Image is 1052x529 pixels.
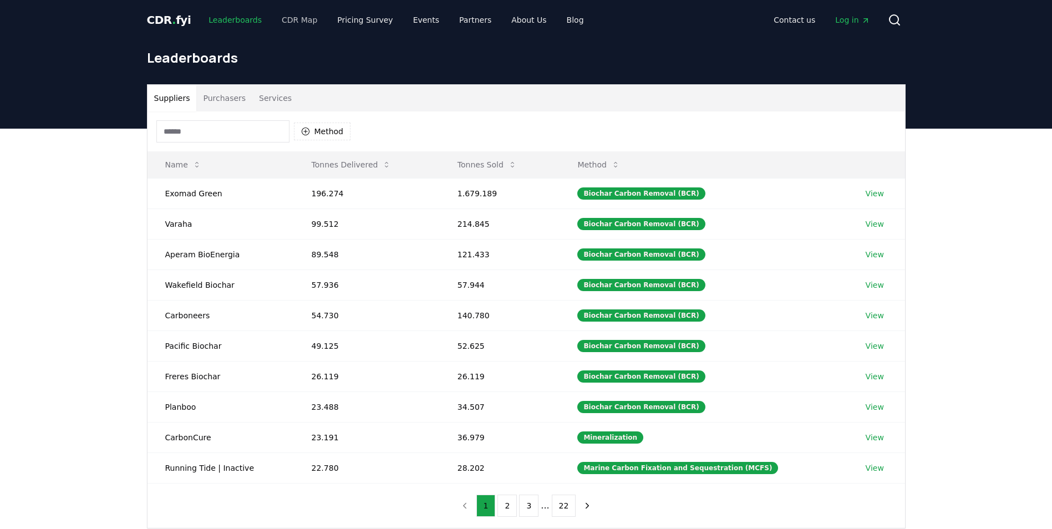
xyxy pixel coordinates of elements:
[294,123,351,140] button: Method
[440,269,560,300] td: 57.944
[577,462,778,474] div: Marine Carbon Fixation and Sequestration (MCFS)
[172,13,176,27] span: .
[577,401,705,413] div: Biochar Carbon Removal (BCR)
[303,154,400,176] button: Tonnes Delivered
[404,10,448,30] a: Events
[577,248,705,261] div: Biochar Carbon Removal (BCR)
[147,13,191,27] span: CDR fyi
[866,462,884,474] a: View
[568,154,629,176] button: Method
[200,10,271,30] a: Leaderboards
[835,14,870,26] span: Log in
[440,361,560,391] td: 26.119
[196,85,252,111] button: Purchasers
[200,10,592,30] nav: Main
[866,310,884,321] a: View
[519,495,538,517] button: 3
[440,178,560,208] td: 1.679.189
[440,422,560,452] td: 36.979
[328,10,402,30] a: Pricing Survey
[826,10,878,30] a: Log in
[866,218,884,230] a: View
[294,422,440,452] td: 23.191
[156,154,210,176] button: Name
[866,371,884,382] a: View
[502,10,555,30] a: About Us
[294,452,440,483] td: 22.780
[273,10,326,30] a: CDR Map
[450,10,500,30] a: Partners
[577,187,705,200] div: Biochar Carbon Removal (BCR)
[866,401,884,413] a: View
[440,391,560,422] td: 34.507
[148,361,294,391] td: Freres Biochar
[449,154,526,176] button: Tonnes Sold
[866,279,884,291] a: View
[148,330,294,361] td: Pacific Biochar
[440,452,560,483] td: 28.202
[294,300,440,330] td: 54.730
[866,340,884,352] a: View
[866,432,884,443] a: View
[294,208,440,239] td: 99.512
[148,300,294,330] td: Carboneers
[440,300,560,330] td: 140.780
[148,269,294,300] td: Wakefield Biochar
[148,85,197,111] button: Suppliers
[148,422,294,452] td: CarbonCure
[147,49,906,67] h1: Leaderboards
[148,178,294,208] td: Exomad Green
[294,391,440,422] td: 23.488
[476,495,496,517] button: 1
[866,249,884,260] a: View
[148,391,294,422] td: Planboo
[577,340,705,352] div: Biochar Carbon Removal (BCR)
[577,309,705,322] div: Biochar Carbon Removal (BCR)
[577,218,705,230] div: Biochar Carbon Removal (BCR)
[294,269,440,300] td: 57.936
[558,10,593,30] a: Blog
[577,431,643,444] div: Mineralization
[577,370,705,383] div: Biochar Carbon Removal (BCR)
[765,10,824,30] a: Contact us
[294,239,440,269] td: 89.548
[147,12,191,28] a: CDR.fyi
[440,208,560,239] td: 214.845
[294,178,440,208] td: 196.274
[541,499,549,512] li: ...
[148,452,294,483] td: Running Tide | Inactive
[294,361,440,391] td: 26.119
[440,330,560,361] td: 52.625
[552,495,576,517] button: 22
[577,279,705,291] div: Biochar Carbon Removal (BCR)
[148,239,294,269] td: Aperam BioEnergia
[252,85,298,111] button: Services
[765,10,878,30] nav: Main
[866,188,884,199] a: View
[294,330,440,361] td: 49.125
[148,208,294,239] td: Varaha
[440,239,560,269] td: 121.433
[578,495,597,517] button: next page
[497,495,517,517] button: 2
